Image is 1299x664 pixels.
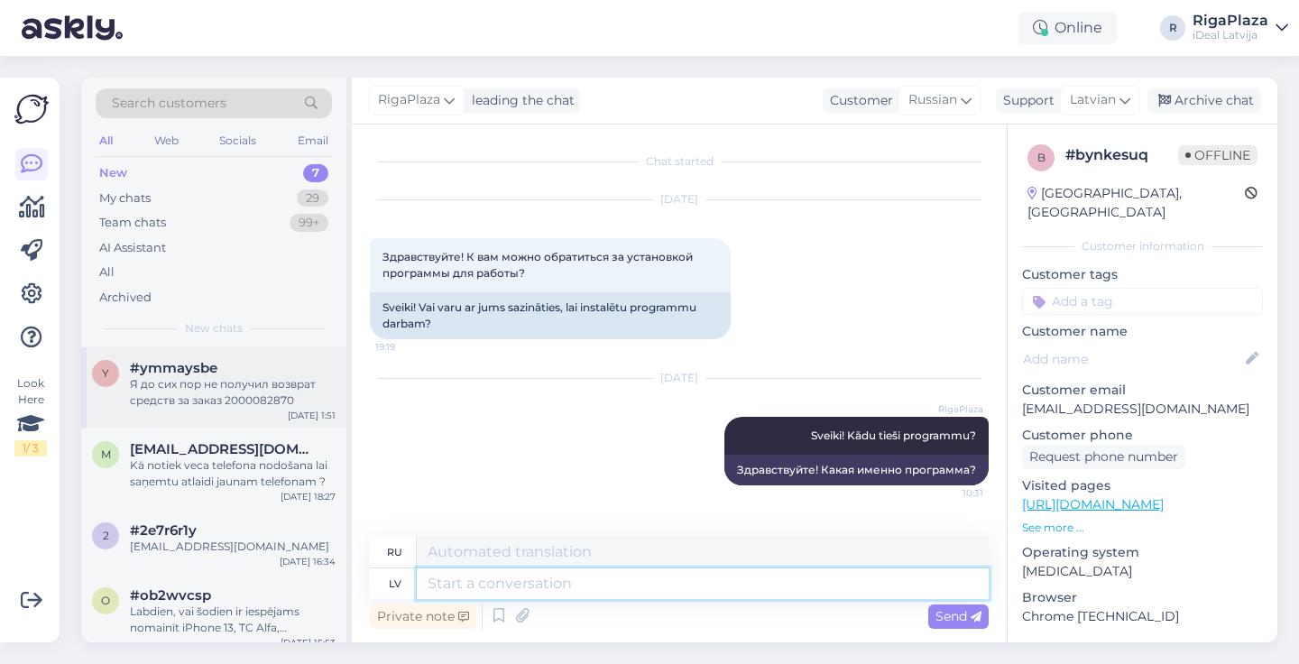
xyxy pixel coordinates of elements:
[1022,520,1263,536] p: See more ...
[1018,12,1117,44] div: Online
[1022,265,1263,284] p: Customer tags
[101,594,110,607] span: o
[185,320,243,337] span: New chats
[1193,14,1268,28] div: RigaPlaza
[14,375,47,456] div: Look Here
[1022,322,1263,341] p: Customer name
[288,409,336,422] div: [DATE] 1:51
[916,402,983,416] span: RigaPlaza
[130,604,336,636] div: Labdien, vai šodien ir iespējams nomainīt iPhone 13, TC Alfa, akumulatoru?
[908,90,957,110] span: Russian
[281,636,336,650] div: [DATE] 15:53
[375,340,443,354] span: 19:19
[103,529,109,542] span: 2
[387,537,402,567] div: ru
[290,214,328,232] div: 99+
[130,587,211,604] span: #ob2wvcsp
[130,522,197,539] span: #2e7r6r1y
[99,239,166,257] div: AI Assistant
[370,604,476,629] div: Private note
[1037,151,1046,164] span: b
[281,490,336,503] div: [DATE] 18:27
[303,164,328,182] div: 7
[370,292,731,339] div: Sveiki! Vai varu ar jums sazināties, lai instalētu programmu darbam?
[1022,238,1263,254] div: Customer information
[99,189,151,207] div: My chats
[1065,144,1178,166] div: # bynkesuq
[1022,562,1263,581] p: [MEDICAL_DATA]
[280,555,336,568] div: [DATE] 16:34
[1022,445,1185,469] div: Request phone number
[1193,28,1268,42] div: iDeal Latvija
[465,91,575,110] div: leading the chat
[823,91,893,110] div: Customer
[99,214,166,232] div: Team chats
[14,440,47,456] div: 1 / 3
[1147,88,1261,113] div: Archive chat
[130,360,217,376] span: #ymmaysbe
[1193,14,1288,42] a: RigaPlazaiDeal Latvija
[130,539,336,555] div: [EMAIL_ADDRESS][DOMAIN_NAME]
[1022,476,1263,495] p: Visited pages
[99,164,127,182] div: New
[1022,496,1164,512] a: [URL][DOMAIN_NAME]
[1022,288,1263,315] input: Add a tag
[151,129,182,152] div: Web
[99,289,152,307] div: Archived
[935,608,981,624] span: Send
[370,370,989,386] div: [DATE]
[370,191,989,207] div: [DATE]
[996,91,1055,110] div: Support
[724,455,989,485] div: Здравствуйте! Какая именно программа?
[378,90,440,110] span: RigaPlaza
[297,189,328,207] div: 29
[916,486,983,500] span: 10:31
[99,263,115,281] div: All
[101,447,111,461] span: m
[130,441,318,457] span: mihailovajekaterina5@gmail.com
[370,153,989,170] div: Chat started
[1022,400,1263,419] p: [EMAIL_ADDRESS][DOMAIN_NAME]
[112,94,226,113] span: Search customers
[1023,349,1242,369] input: Add name
[1022,607,1263,626] p: Chrome [TECHNICAL_ID]
[1160,15,1185,41] div: R
[130,376,336,409] div: Я до сих пор не получил возврат средств за заказ 2000082870
[389,568,401,599] div: lv
[1022,426,1263,445] p: Customer phone
[811,429,976,442] span: Sveiki! Kādu tieši programmu?
[1027,184,1245,222] div: [GEOGRAPHIC_DATA], [GEOGRAPHIC_DATA]
[96,129,116,152] div: All
[1022,588,1263,607] p: Browser
[102,366,109,380] span: y
[216,129,260,152] div: Socials
[130,457,336,490] div: Kā notiek veca telefona nodošana lai saņemtu atlaidi jaunam telefonam ?
[382,250,696,280] span: Здравствуйте! К вам можно обратиться за установкой программы для работы?
[1178,145,1258,165] span: Offline
[1022,543,1263,562] p: Operating system
[14,92,49,126] img: Askly Logo
[1070,90,1116,110] span: Latvian
[294,129,332,152] div: Email
[1022,381,1263,400] p: Customer email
